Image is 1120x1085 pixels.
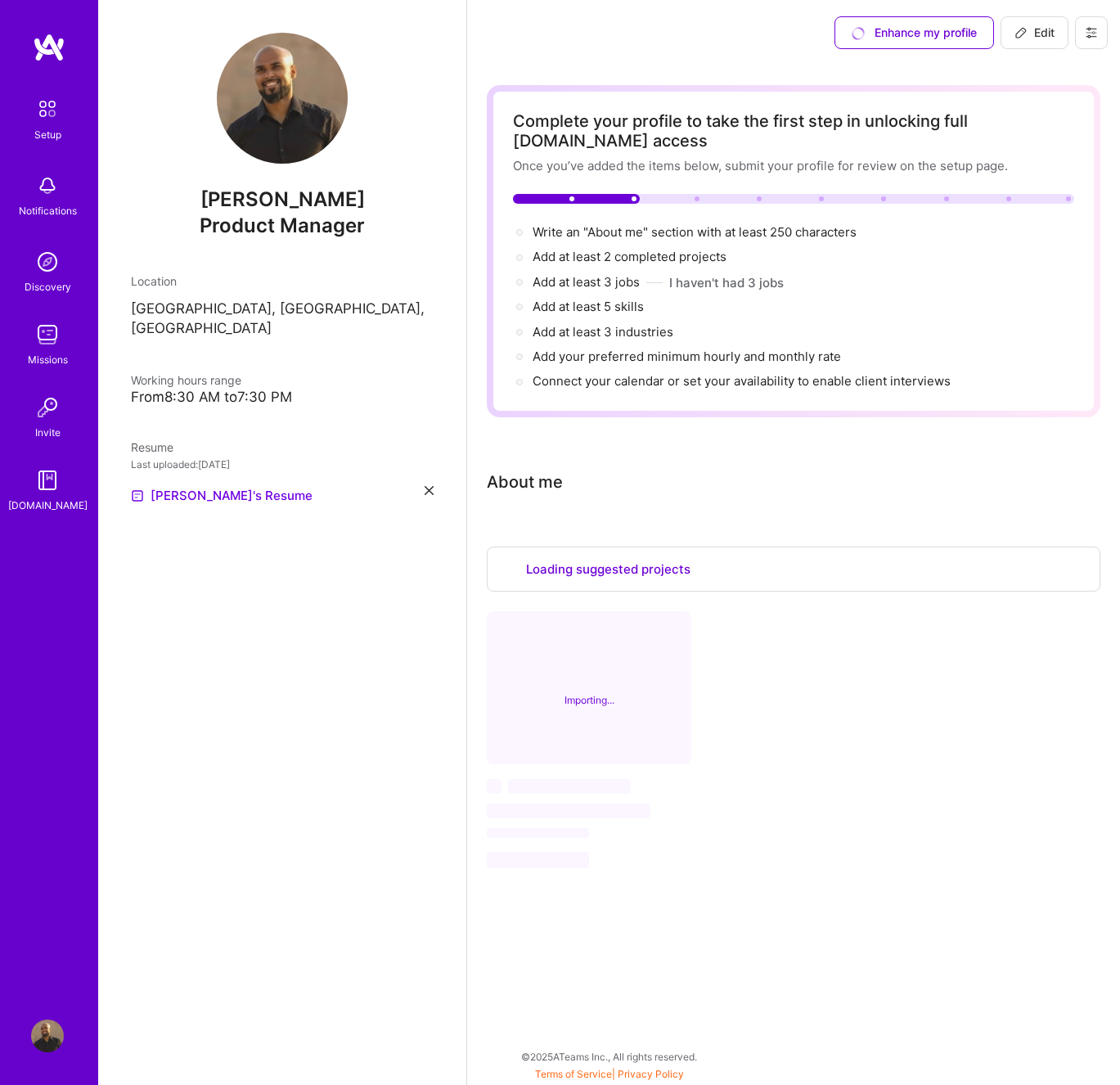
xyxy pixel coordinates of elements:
[533,324,673,340] span: Add at least 3 industries
[501,561,513,573] i: icon CircleLoadingViolet
[564,691,614,709] div: Importing...
[34,126,61,143] div: Setup
[8,497,88,514] div: [DOMAIN_NAME]
[533,274,640,290] span: Add at least 3 jobs
[19,202,77,219] div: Notifications
[31,464,64,497] img: guide book
[1014,25,1055,41] span: Edit
[618,1068,684,1080] a: Privacy Policy
[131,440,173,454] span: Resume
[31,318,64,351] img: teamwork
[31,391,64,424] img: Invite
[535,1068,612,1080] a: Terms of Service
[533,249,726,264] span: Add at least 2 completed projects
[487,828,589,838] span: ‌
[584,672,594,682] i: icon CircleLoadingViolet
[31,1020,64,1052] img: User Avatar
[1001,16,1068,49] button: Edit
[98,1036,1120,1077] div: © 2025 ATeams Inc., All rights reserved.
[487,779,502,794] span: ‌
[35,424,61,441] div: Invite
[513,157,1074,174] div: Once you’ve added the items below, submit your profile for review on the setup page.
[131,489,144,502] img: Resume
[31,169,64,202] img: bell
[535,1068,684,1080] span: |
[533,349,841,364] span: Add your preferred minimum hourly and monthly rate
[28,351,68,368] div: Missions
[533,299,644,314] span: Add at least 5 skills
[487,804,650,818] span: ‌
[533,373,951,389] span: Connect your calendar or set your availability to enable client interviews
[131,272,434,290] div: Location
[200,214,365,237] span: Product Manager
[487,470,563,494] div: About me
[131,299,434,339] p: [GEOGRAPHIC_DATA], [GEOGRAPHIC_DATA], [GEOGRAPHIC_DATA]
[30,92,65,126] img: setup
[669,274,784,291] button: I haven't had 3 jobs
[131,456,434,473] div: Last uploaded: [DATE]
[508,779,631,794] span: ‌
[131,373,241,387] span: Working hours range
[487,547,1100,592] div: Loading suggested projects
[33,33,65,62] img: logo
[131,486,313,506] a: [PERSON_NAME]'s Resume
[31,245,64,278] img: discovery
[27,1020,68,1052] a: User Avatar
[131,187,434,212] span: [PERSON_NAME]
[533,224,860,240] span: Write an "About me" section with at least 250 characters
[131,389,434,406] div: From 8:30 AM to 7:30 PM
[25,278,71,295] div: Discovery
[217,33,348,164] img: User Avatar
[487,852,589,868] span: ‌
[425,486,434,495] i: icon Close
[513,111,1074,151] div: Complete your profile to take the first step in unlocking full [DOMAIN_NAME] access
